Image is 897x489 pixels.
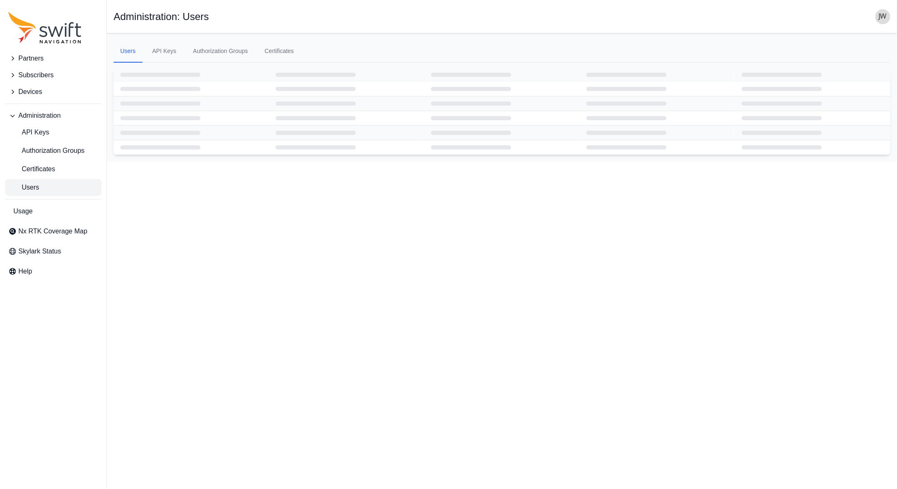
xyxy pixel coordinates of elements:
[5,124,101,141] a: API Keys
[18,53,43,63] span: Partners
[5,179,101,196] a: Users
[5,142,101,159] a: Authorization Groups
[8,182,39,193] span: Users
[8,127,49,137] span: API Keys
[18,226,87,236] span: Nx RTK Coverage Map
[5,84,101,100] button: Devices
[5,67,101,84] button: Subscribers
[8,146,84,156] span: Authorization Groups
[18,246,61,256] span: Skylark Status
[13,206,33,216] span: Usage
[18,266,32,276] span: Help
[18,111,61,121] span: Administration
[5,50,101,67] button: Partners
[5,203,101,220] a: Usage
[875,9,890,24] img: user photo
[146,40,183,63] a: API Keys
[5,161,101,177] a: Certificates
[114,40,142,63] a: Users
[186,40,255,63] a: Authorization Groups
[18,87,42,97] span: Devices
[8,164,55,174] span: Certificates
[5,243,101,260] a: Skylark Status
[258,40,301,63] a: Certificates
[5,107,101,124] button: Administration
[5,263,101,280] a: Help
[5,223,101,240] a: Nx RTK Coverage Map
[114,12,209,22] h1: Administration: Users
[18,70,53,80] span: Subscribers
